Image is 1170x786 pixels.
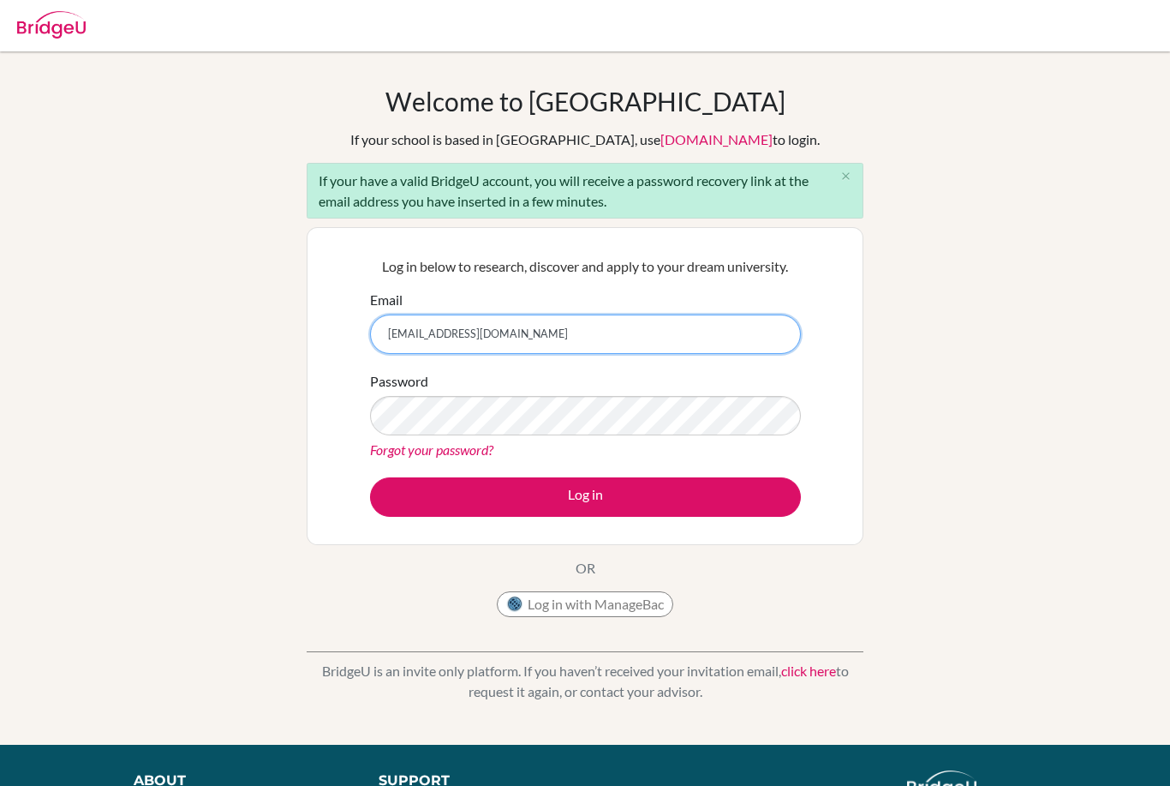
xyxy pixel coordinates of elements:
[828,164,863,189] button: Close
[307,661,863,702] p: BridgeU is an invite only platform. If you haven’t received your invitation email, to request it ...
[839,170,852,183] i: close
[576,558,595,579] p: OR
[660,131,773,147] a: [DOMAIN_NAME]
[370,477,801,517] button: Log in
[781,663,836,679] a: click here
[385,86,785,117] h1: Welcome to [GEOGRAPHIC_DATA]
[370,256,801,277] p: Log in below to research, discover and apply to your dream university.
[370,371,428,392] label: Password
[17,11,86,39] img: Bridge-U
[307,163,863,219] div: If your have a valid BridgeU account, you will receive a password recovery link at the email addr...
[350,129,820,150] div: If your school is based in [GEOGRAPHIC_DATA], use to login.
[370,290,403,310] label: Email
[370,441,493,458] a: Forgot your password?
[497,591,673,617] button: Log in with ManageBac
